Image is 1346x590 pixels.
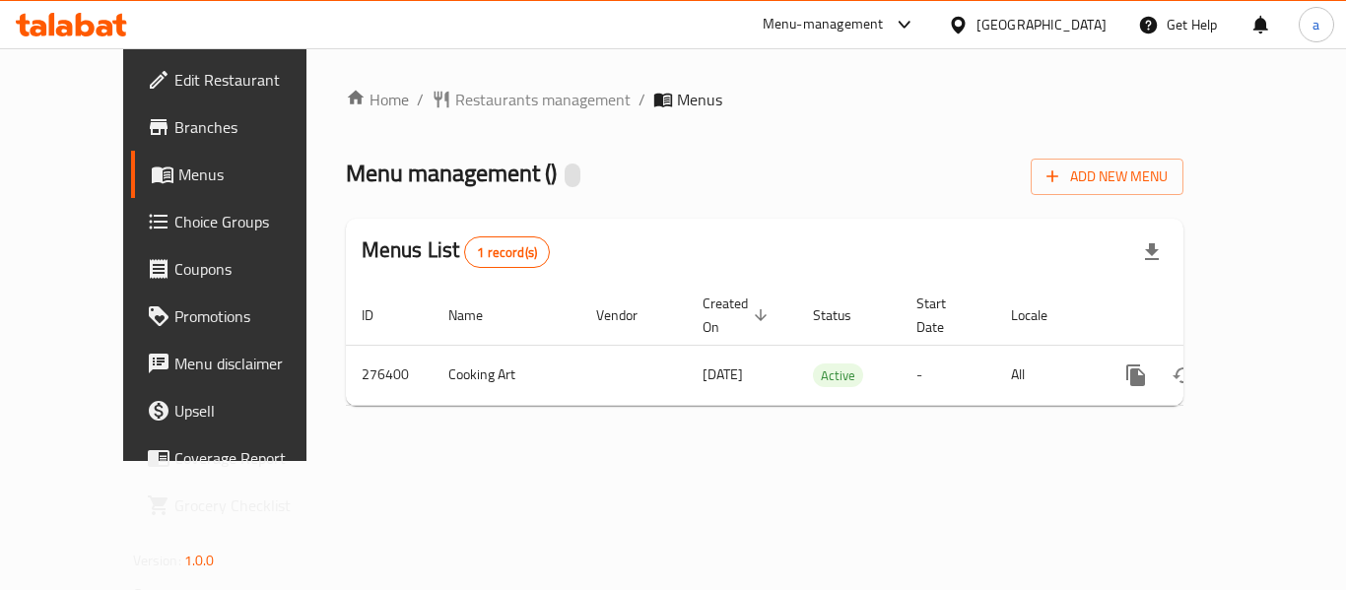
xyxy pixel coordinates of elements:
[448,303,508,327] span: Name
[131,293,348,340] a: Promotions
[174,399,332,423] span: Upsell
[813,303,877,327] span: Status
[976,14,1107,35] div: [GEOGRAPHIC_DATA]
[455,88,631,111] span: Restaurants management
[131,434,348,482] a: Coverage Report
[184,548,215,573] span: 1.0.0
[763,13,884,36] div: Menu-management
[1112,352,1160,399] button: more
[464,236,550,268] div: Total records count
[131,245,348,293] a: Coupons
[432,88,631,111] a: Restaurants management
[1160,352,1207,399] button: Change Status
[131,482,348,529] a: Grocery Checklist
[1097,286,1317,346] th: Actions
[677,88,722,111] span: Menus
[916,292,972,339] span: Start Date
[174,68,332,92] span: Edit Restaurant
[813,364,863,387] span: Active
[131,387,348,434] a: Upsell
[703,361,743,387] span: [DATE]
[174,493,332,517] span: Grocery Checklist
[703,292,774,339] span: Created On
[174,210,332,233] span: Choice Groups
[1011,303,1073,327] span: Locale
[417,88,424,111] li: /
[346,151,557,195] span: Menu management ( )
[174,257,332,281] span: Coupons
[346,88,1184,111] nav: breadcrumb
[346,286,1317,406] table: enhanced table
[813,363,863,387] div: Active
[174,352,332,375] span: Menu disclaimer
[131,56,348,103] a: Edit Restaurant
[131,198,348,245] a: Choice Groups
[639,88,645,111] li: /
[433,345,580,405] td: Cooking Art
[1031,159,1183,195] button: Add New Menu
[346,345,433,405] td: 276400
[346,88,409,111] a: Home
[131,103,348,151] a: Branches
[596,303,663,327] span: Vendor
[995,345,1097,405] td: All
[178,163,332,186] span: Menus
[362,303,399,327] span: ID
[362,235,550,268] h2: Menus List
[465,243,549,262] span: 1 record(s)
[131,340,348,387] a: Menu disclaimer
[1128,229,1176,276] div: Export file
[1312,14,1319,35] span: a
[1046,164,1168,189] span: Add New Menu
[174,304,332,328] span: Promotions
[174,115,332,139] span: Branches
[131,151,348,198] a: Menus
[174,446,332,470] span: Coverage Report
[901,345,995,405] td: -
[133,548,181,573] span: Version:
